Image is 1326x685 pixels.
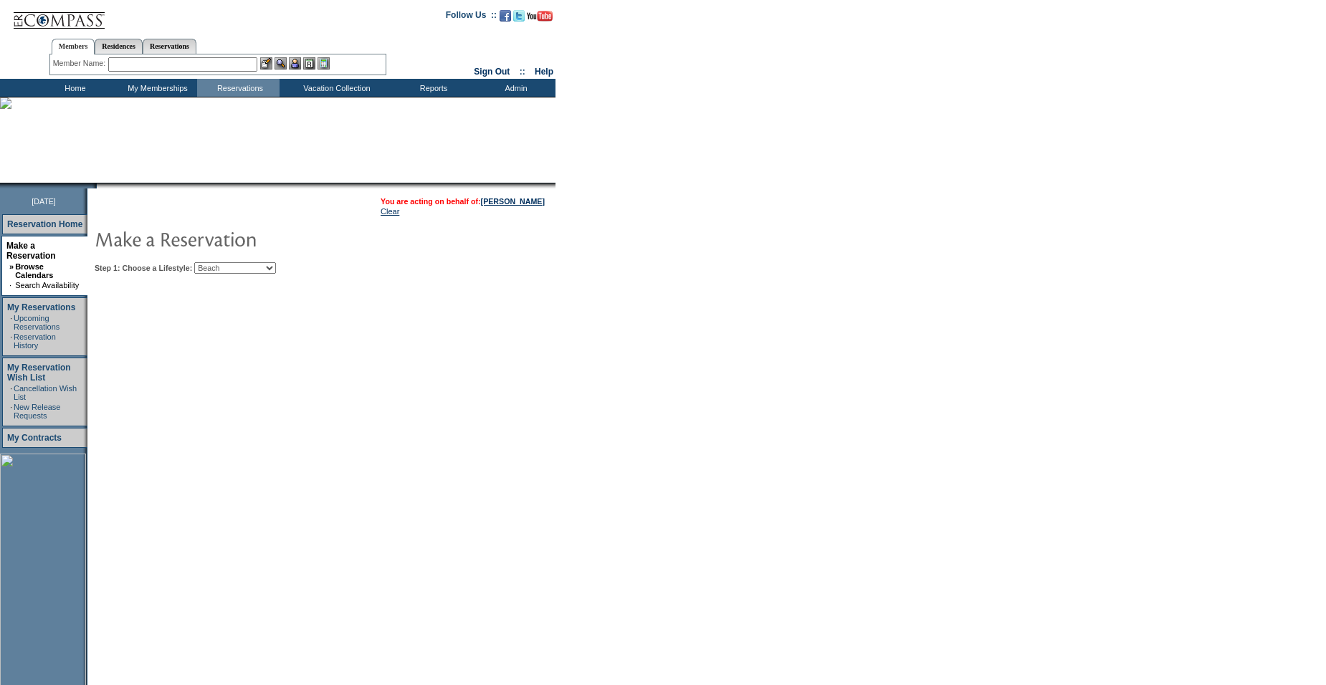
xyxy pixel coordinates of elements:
[53,57,108,70] div: Member Name:
[10,314,12,331] td: ·
[6,241,56,261] a: Make a Reservation
[391,79,473,97] td: Reports
[481,197,545,206] a: [PERSON_NAME]
[9,262,14,271] b: »
[303,57,315,70] img: Reservations
[260,57,272,70] img: b_edit.gif
[381,207,399,216] a: Clear
[95,224,381,253] img: pgTtlMakeReservation.gif
[527,14,553,23] a: Subscribe to our YouTube Channel
[14,403,60,420] a: New Release Requests
[197,79,280,97] td: Reservations
[275,57,287,70] img: View
[381,197,545,206] span: You are acting on behalf of:
[14,384,77,401] a: Cancellation Wish List
[32,79,115,97] td: Home
[520,67,525,77] span: ::
[500,10,511,21] img: Become our fan on Facebook
[527,11,553,21] img: Subscribe to our YouTube Channel
[97,183,98,188] img: blank.gif
[513,14,525,23] a: Follow us on Twitter
[15,281,79,289] a: Search Availability
[7,302,75,312] a: My Reservations
[32,197,56,206] span: [DATE]
[513,10,525,21] img: Follow us on Twitter
[7,219,82,229] a: Reservation Home
[143,39,196,54] a: Reservations
[7,363,71,383] a: My Reservation Wish List
[280,79,391,97] td: Vacation Collection
[535,67,553,77] a: Help
[500,14,511,23] a: Become our fan on Facebook
[95,39,143,54] a: Residences
[474,67,510,77] a: Sign Out
[92,183,97,188] img: promoShadowLeftCorner.gif
[9,281,14,289] td: ·
[14,314,59,331] a: Upcoming Reservations
[115,79,197,97] td: My Memberships
[15,262,53,279] a: Browse Calendars
[318,57,330,70] img: b_calculator.gif
[10,384,12,401] td: ·
[10,403,12,420] td: ·
[289,57,301,70] img: Impersonate
[7,433,62,443] a: My Contracts
[95,264,192,272] b: Step 1: Choose a Lifestyle:
[10,332,12,350] td: ·
[14,332,56,350] a: Reservation History
[52,39,95,54] a: Members
[446,9,497,26] td: Follow Us ::
[473,79,555,97] td: Admin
